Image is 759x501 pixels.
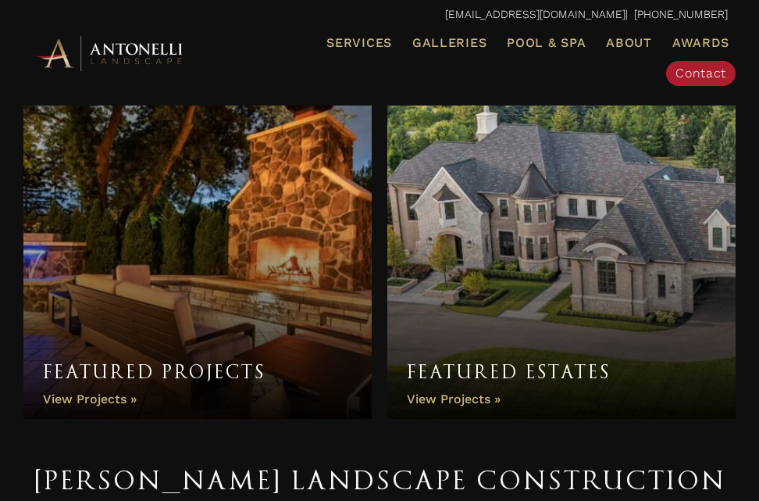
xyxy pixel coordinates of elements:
[600,33,658,53] a: About
[412,35,486,50] span: Galleries
[666,33,736,53] a: Awards
[672,35,729,50] span: Awards
[666,61,736,86] a: Contact
[445,8,625,20] a: [EMAIL_ADDRESS][DOMAIN_NAME]
[675,66,726,81] span: Contact
[320,33,398,53] a: Services
[326,37,392,49] span: Services
[606,37,652,49] span: About
[507,35,586,50] span: Pool & Spa
[406,33,493,53] a: Galleries
[501,33,592,53] a: Pool & Spa
[31,4,728,25] p: | [PHONE_NUMBER]
[31,34,187,73] img: Antonelli Horizontal Logo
